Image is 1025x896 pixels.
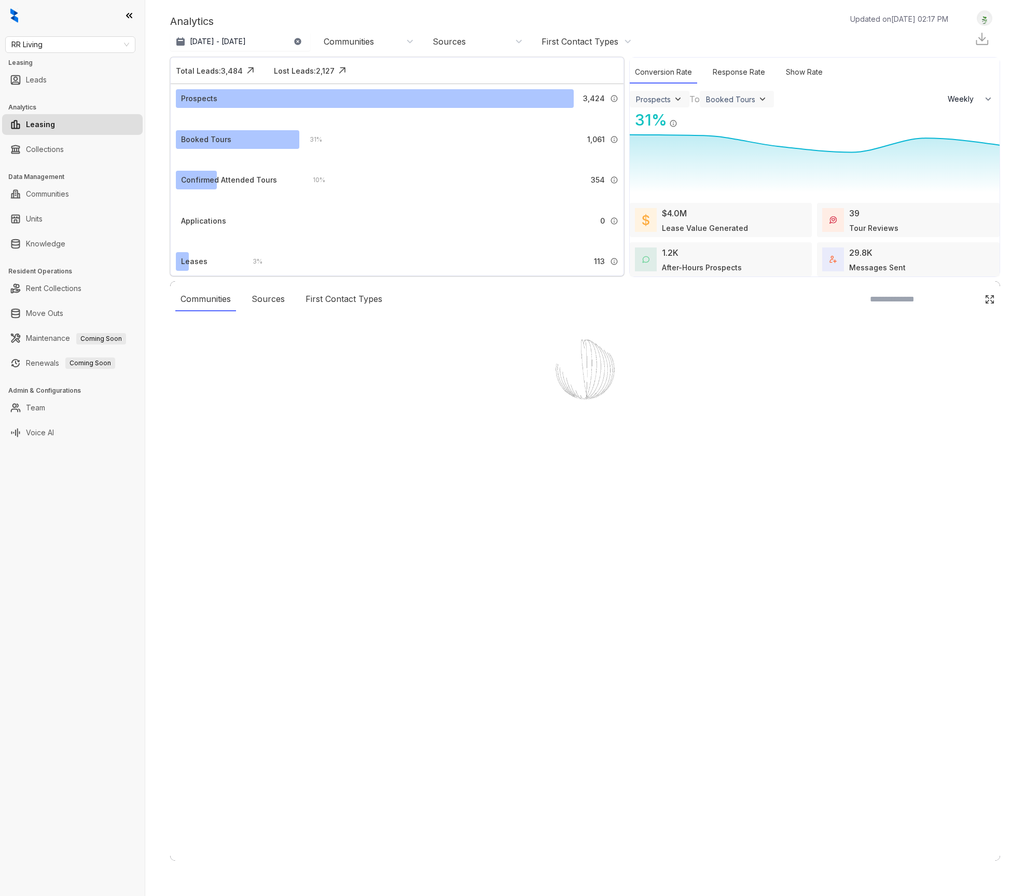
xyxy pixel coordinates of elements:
img: Info [610,217,618,225]
div: $4.0M [662,207,687,219]
a: Leasing [26,114,55,135]
span: Coming Soon [76,333,126,344]
span: 354 [591,174,605,186]
div: First Contact Types [542,36,618,47]
span: 113 [594,256,605,267]
p: Analytics [170,13,214,29]
div: Tour Reviews [849,223,898,233]
li: Communities [2,184,143,204]
li: Collections [2,139,143,160]
div: Booked Tours [706,95,755,104]
div: Lease Value Generated [662,223,748,233]
span: Coming Soon [65,357,115,369]
li: Voice AI [2,422,143,443]
img: TourReviews [829,216,837,224]
a: Units [26,209,43,229]
div: 1.2K [662,246,678,259]
h3: Data Management [8,172,145,182]
p: Updated on [DATE] 02:17 PM [850,13,948,24]
div: Communities [324,36,374,47]
div: Show Rate [781,61,828,84]
div: 31 % [630,108,667,132]
li: Knowledge [2,233,143,254]
div: Leases [181,256,207,267]
h3: Analytics [8,103,145,112]
div: 10 % [302,174,325,186]
img: logo [10,8,18,23]
button: [DATE] - [DATE] [170,32,310,51]
h3: Leasing [8,58,145,67]
button: Weekly [941,90,1000,108]
div: Prospects [636,95,671,104]
div: Booked Tours [181,134,231,145]
div: Communities [175,287,236,311]
li: Team [2,397,143,418]
img: Info [610,176,618,184]
img: Click Icon [985,294,995,305]
h3: Admin & Configurations [8,386,145,395]
div: Sources [246,287,290,311]
div: Lost Leads: 2,127 [274,65,335,76]
img: Info [669,119,677,128]
li: Leads [2,70,143,90]
span: 1,061 [587,134,605,145]
div: 31 % [299,134,322,145]
div: Prospects [181,93,217,104]
img: SearchIcon [963,295,972,304]
img: ViewFilterArrow [673,94,683,104]
div: Confirmed Attended Tours [181,174,277,186]
img: UserAvatar [977,13,992,24]
li: Maintenance [2,328,143,349]
img: Info [610,257,618,266]
div: To [689,93,700,105]
a: Leads [26,70,47,90]
img: Click Icon [243,63,258,78]
div: Applications [181,215,226,227]
img: LeaseValue [642,214,649,226]
a: Team [26,397,45,418]
div: Response Rate [708,61,770,84]
div: Total Leads: 3,484 [176,65,243,76]
li: Renewals [2,353,143,374]
div: 39 [849,207,860,219]
div: First Contact Types [300,287,387,311]
div: 29.8K [849,246,872,259]
div: Loading... [567,421,604,432]
img: Loader [533,318,637,421]
span: RR Living [11,37,129,52]
div: After-Hours Prospects [662,262,742,273]
a: Rent Collections [26,278,81,299]
img: TotalFum [829,256,837,263]
a: Voice AI [26,422,54,443]
span: 3,424 [583,93,605,104]
a: Collections [26,139,64,160]
a: Knowledge [26,233,65,254]
div: 3 % [242,256,262,267]
img: Click Icon [335,63,350,78]
img: Info [610,135,618,144]
p: [DATE] - [DATE] [190,36,246,47]
h3: Resident Operations [8,267,145,276]
span: Weekly [948,94,979,104]
div: Conversion Rate [630,61,697,84]
li: Units [2,209,143,229]
img: Info [610,94,618,103]
img: Download [974,31,990,47]
li: Leasing [2,114,143,135]
a: RenewalsComing Soon [26,353,115,374]
img: Click Icon [677,110,693,126]
li: Rent Collections [2,278,143,299]
div: Messages Sent [849,262,906,273]
li: Move Outs [2,303,143,324]
span: 0 [600,215,605,227]
a: Move Outs [26,303,63,324]
img: AfterHoursConversations [642,256,649,264]
div: Sources [433,36,466,47]
a: Communities [26,184,69,204]
img: ViewFilterArrow [757,94,768,104]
